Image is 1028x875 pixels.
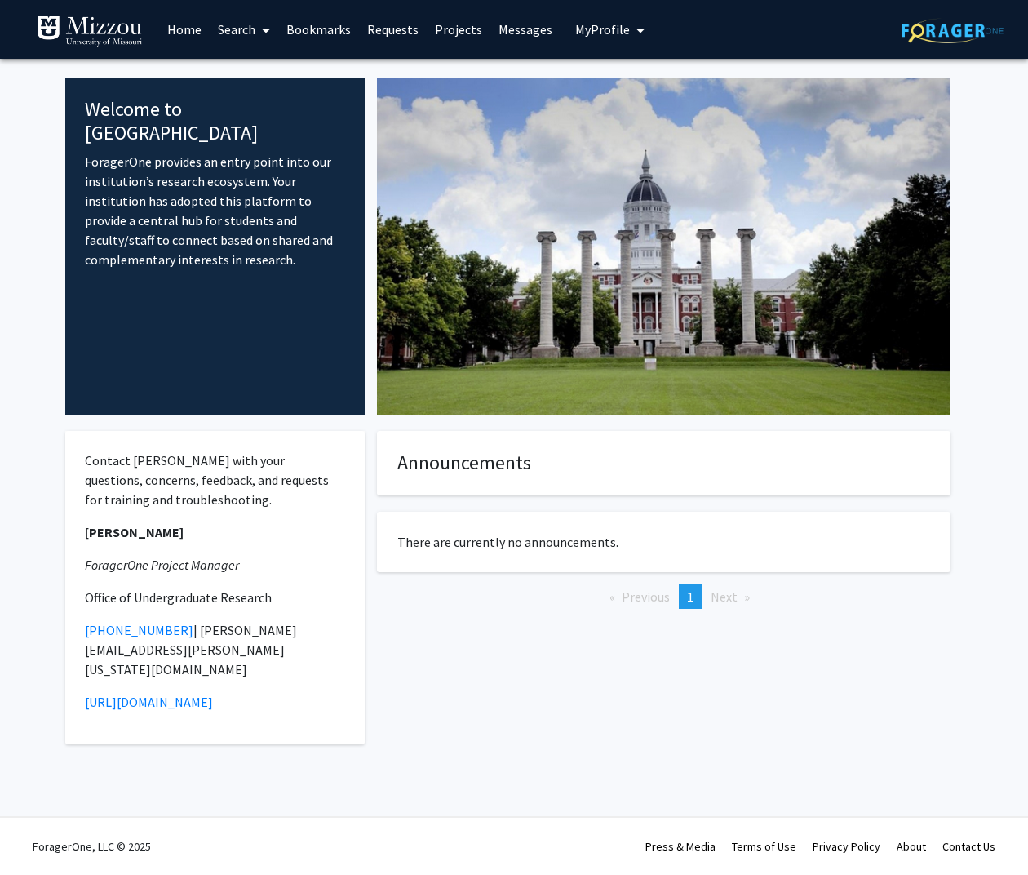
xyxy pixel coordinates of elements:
p: ForagerOne provides an entry point into our institution’s research ecosystem. Your institution ha... [85,152,345,269]
span: Next [711,589,738,605]
p: There are currently no announcements. [397,532,930,552]
a: Projects [427,1,490,58]
a: Home [159,1,210,58]
p: Contact [PERSON_NAME] with your questions, concerns, feedback, and requests for training and trou... [85,451,345,509]
h4: Announcements [397,451,930,475]
div: ForagerOne, LLC © 2025 [33,818,151,875]
a: Terms of Use [732,839,796,854]
a: Press & Media [645,839,716,854]
a: Bookmarks [278,1,359,58]
em: ForagerOne Project Manager [85,557,239,573]
a: [PHONE_NUMBER] [85,622,193,638]
a: Requests [359,1,427,58]
span: Previous [622,589,670,605]
a: About [897,839,926,854]
p: | [PERSON_NAME][EMAIL_ADDRESS][PERSON_NAME][US_STATE][DOMAIN_NAME] [85,620,345,679]
iframe: Chat [12,802,69,863]
a: [URL][DOMAIN_NAME] [85,694,213,710]
span: 1 [687,589,693,605]
a: Search [210,1,278,58]
ul: Pagination [377,584,950,609]
p: Office of Undergraduate Research [85,588,345,607]
img: Cover Image [377,78,950,415]
span: My Profile [575,21,630,38]
img: University of Missouri Logo [37,15,143,47]
a: Privacy Policy [813,839,880,854]
img: ForagerOne Logo [902,18,1004,43]
a: Messages [490,1,561,58]
h4: Welcome to [GEOGRAPHIC_DATA] [85,98,345,145]
strong: [PERSON_NAME] [85,524,184,540]
a: Contact Us [942,839,995,854]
